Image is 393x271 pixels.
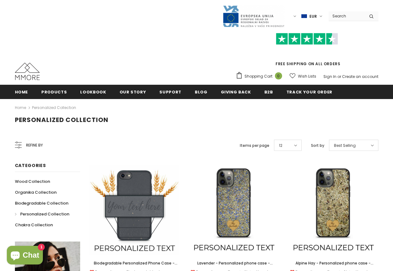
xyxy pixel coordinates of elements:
span: Best Selling [334,142,356,149]
inbox-online-store-chat: Shopify online store chat [5,246,45,266]
span: Blog [195,89,208,95]
span: Track your order [286,89,332,95]
input: Search Site [329,11,364,20]
a: Lavender - Personalized phone case - Personalized gift [189,260,279,267]
span: Home [15,89,28,95]
span: Chakra Collection [15,222,53,228]
span: or [337,74,341,79]
a: Lookbook [80,85,106,99]
span: 0 [275,72,282,79]
img: Trust Pilot Stars [276,33,338,45]
a: Alpine Hay - Personalized phone case - Personalized gift [288,260,378,267]
span: Organika Collection [15,189,57,195]
a: Our Story [120,85,146,99]
span: Lookbook [80,89,106,95]
a: Create an account [342,74,378,79]
span: support [159,89,181,95]
a: Biodegradable Personalized Phone Case - Black [89,260,180,267]
a: Organika Collection [15,187,57,198]
span: 12 [279,142,282,149]
span: Personalized Collection [20,211,69,217]
a: Home [15,85,28,99]
span: Categories [15,162,46,169]
a: Blog [195,85,208,99]
a: Chakra Collection [15,219,53,230]
img: MMORE Cases [15,63,40,80]
a: B2B [264,85,273,99]
span: Shopping Cart [244,73,272,79]
a: Giving back [221,85,251,99]
span: Personalized Collection [15,115,108,124]
iframe: Customer reviews powered by Trustpilot [236,45,378,61]
label: Sort by [311,142,324,149]
span: Biodegradable Collection [15,200,68,206]
a: Biodegradable Collection [15,198,68,209]
label: Items per page [240,142,269,149]
a: Track your order [286,85,332,99]
a: Personalized Collection [15,209,69,219]
img: Javni Razpis [222,5,285,28]
a: support [159,85,181,99]
a: Wish Lists [290,71,316,82]
span: EUR [309,13,317,20]
a: Sign In [323,74,336,79]
span: Refine by [26,142,43,149]
span: Giving back [221,89,251,95]
a: Products [41,85,67,99]
span: Wish Lists [298,73,316,79]
a: Personalized Collection [32,105,76,110]
a: Wood Collection [15,176,50,187]
span: FREE SHIPPING ON ALL ORDERS [236,36,378,66]
a: Javni Razpis [222,13,285,19]
span: B2B [264,89,273,95]
span: Wood Collection [15,178,50,184]
a: Shopping Cart 0 [236,72,285,81]
a: Home [15,104,26,111]
span: Products [41,89,67,95]
span: Our Story [120,89,146,95]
